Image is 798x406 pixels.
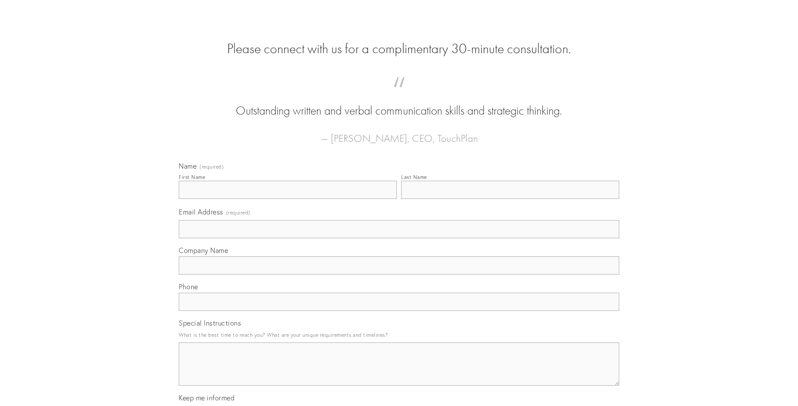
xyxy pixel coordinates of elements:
h2: Please connect with us for a complimentary 30-minute consultation. [179,41,619,57]
span: Phone [179,282,198,291]
span: (required) [199,164,224,169]
span: Special Instructions [179,319,241,327]
blockquote: Outstanding written and verbal communication skills and strategic thinking. [193,86,605,119]
span: Company Name [179,246,228,255]
span: Name [179,162,196,170]
div: First Name [179,174,205,180]
figcaption: — [PERSON_NAME], CEO, TouchPlan [193,119,605,147]
span: Email Address [179,208,223,216]
div: Last Name [401,174,427,180]
span: “ [193,86,605,102]
span: Keep me informed [179,393,234,402]
p: What is the best time to reach you? What are your unique requirements and timelines? [179,329,619,341]
span: (required) [226,207,250,218]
